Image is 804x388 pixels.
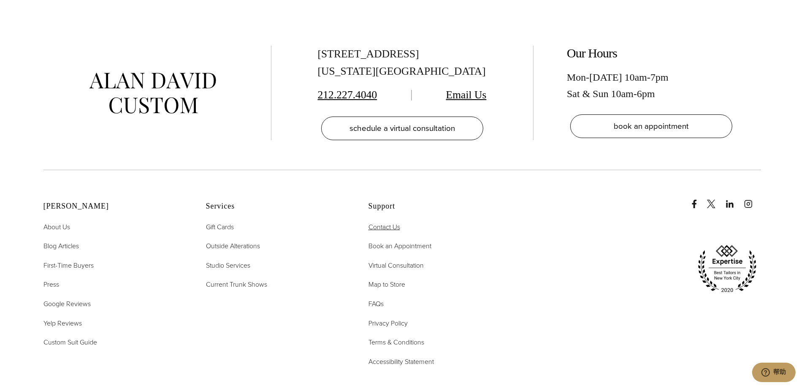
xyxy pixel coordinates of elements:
a: Accessibility Statement [368,356,434,367]
a: Gift Cards [206,222,234,233]
span: Privacy Policy [368,318,408,328]
a: instagram [744,191,761,208]
nav: Services Footer Nav [206,222,347,290]
span: Custom Suit Guide [43,337,97,347]
span: Virtual Consultation [368,260,424,270]
a: schedule a virtual consultation [321,117,483,140]
a: Blog Articles [43,241,79,252]
span: Yelp Reviews [43,318,82,328]
span: Terms & Conditions [368,337,424,347]
h2: [PERSON_NAME] [43,202,185,211]
a: Facebook [690,191,705,208]
span: Map to Store [368,279,405,289]
span: schedule a virtual consultation [349,122,455,134]
span: Book an Appointment [368,241,431,251]
a: Virtual Consultation [368,260,424,271]
a: Google Reviews [43,298,91,309]
a: Current Trunk Shows [206,279,267,290]
span: book an appointment [614,120,689,132]
a: Yelp Reviews [43,318,82,329]
a: x/twitter [707,191,724,208]
h2: Support [368,202,510,211]
span: First-Time Buyers [43,260,94,270]
span: Studio Services [206,260,250,270]
a: 212.227.4040 [318,89,377,101]
h2: Our Hours [567,46,736,61]
iframe: 打开一个小组件，您可以在其中与我们的一个专员进行在线交谈 [752,363,796,384]
img: alan david custom [89,73,216,114]
a: Book an Appointment [368,241,431,252]
h2: Services [206,202,347,211]
a: Map to Store [368,279,405,290]
nav: Support Footer Nav [368,222,510,367]
span: Google Reviews [43,299,91,309]
a: Press [43,279,59,290]
div: Mon-[DATE] 10am-7pm Sat & Sun 10am-6pm [567,69,736,102]
a: FAQs [368,298,384,309]
span: Current Trunk Shows [206,279,267,289]
a: Contact Us [368,222,400,233]
a: Privacy Policy [368,318,408,329]
a: Studio Services [206,260,250,271]
div: [STREET_ADDRESS] [US_STATE][GEOGRAPHIC_DATA] [318,46,487,80]
span: About Us [43,222,70,232]
nav: Alan David Footer Nav [43,222,185,348]
a: Outside Alterations [206,241,260,252]
img: expertise, best tailors in new york city 2020 [693,242,761,296]
a: Email Us [446,89,487,101]
a: Terms & Conditions [368,337,424,348]
span: Outside Alterations [206,241,260,251]
span: Press [43,279,59,289]
span: Gift Cards [206,222,234,232]
span: FAQs [368,299,384,309]
a: linkedin [725,191,742,208]
a: Custom Suit Guide [43,337,97,348]
span: Contact Us [368,222,400,232]
a: About Us [43,222,70,233]
a: First-Time Buyers [43,260,94,271]
span: Accessibility Statement [368,357,434,366]
span: Blog Articles [43,241,79,251]
a: book an appointment [570,114,732,138]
